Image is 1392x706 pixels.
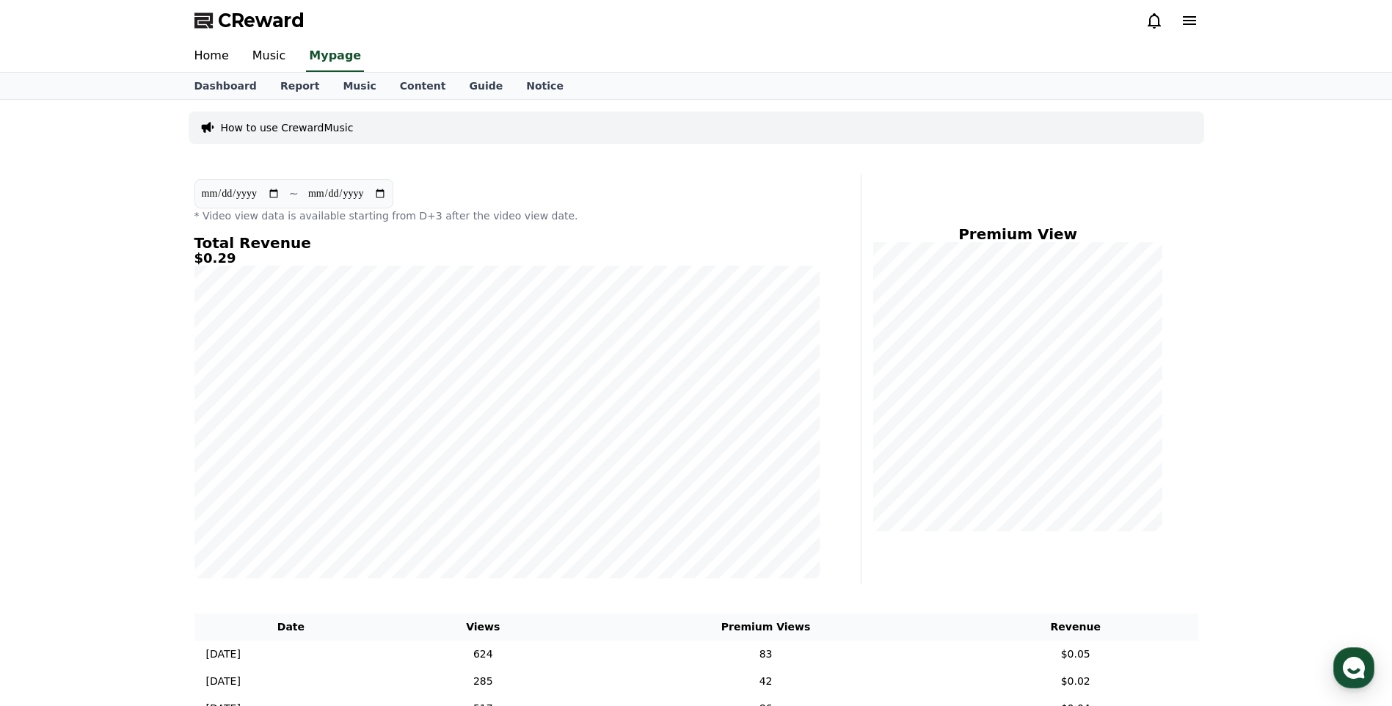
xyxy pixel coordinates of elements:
[387,614,578,641] th: Views
[206,647,241,662] p: [DATE]
[183,41,241,72] a: Home
[578,641,953,668] td: 83
[241,41,298,72] a: Music
[514,73,575,99] a: Notice
[269,73,332,99] a: Report
[873,226,1163,242] h4: Premium View
[194,208,820,223] p: * Video view data is available starting from D+3 after the video view date.
[218,9,305,32] span: CReward
[953,641,1198,668] td: $0.05
[953,614,1198,641] th: Revenue
[387,668,578,695] td: 285
[221,120,354,135] a: How to use CrewardMusic
[578,614,953,641] th: Premium Views
[194,251,820,266] h5: $0.29
[183,73,269,99] a: Dashboard
[194,614,388,641] th: Date
[306,41,364,72] a: Mypage
[953,668,1198,695] td: $0.02
[289,185,299,203] p: ~
[194,9,305,32] a: CReward
[388,73,458,99] a: Content
[457,73,514,99] a: Guide
[206,674,241,689] p: [DATE]
[387,641,578,668] td: 624
[331,73,387,99] a: Music
[194,235,820,251] h4: Total Revenue
[578,668,953,695] td: 42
